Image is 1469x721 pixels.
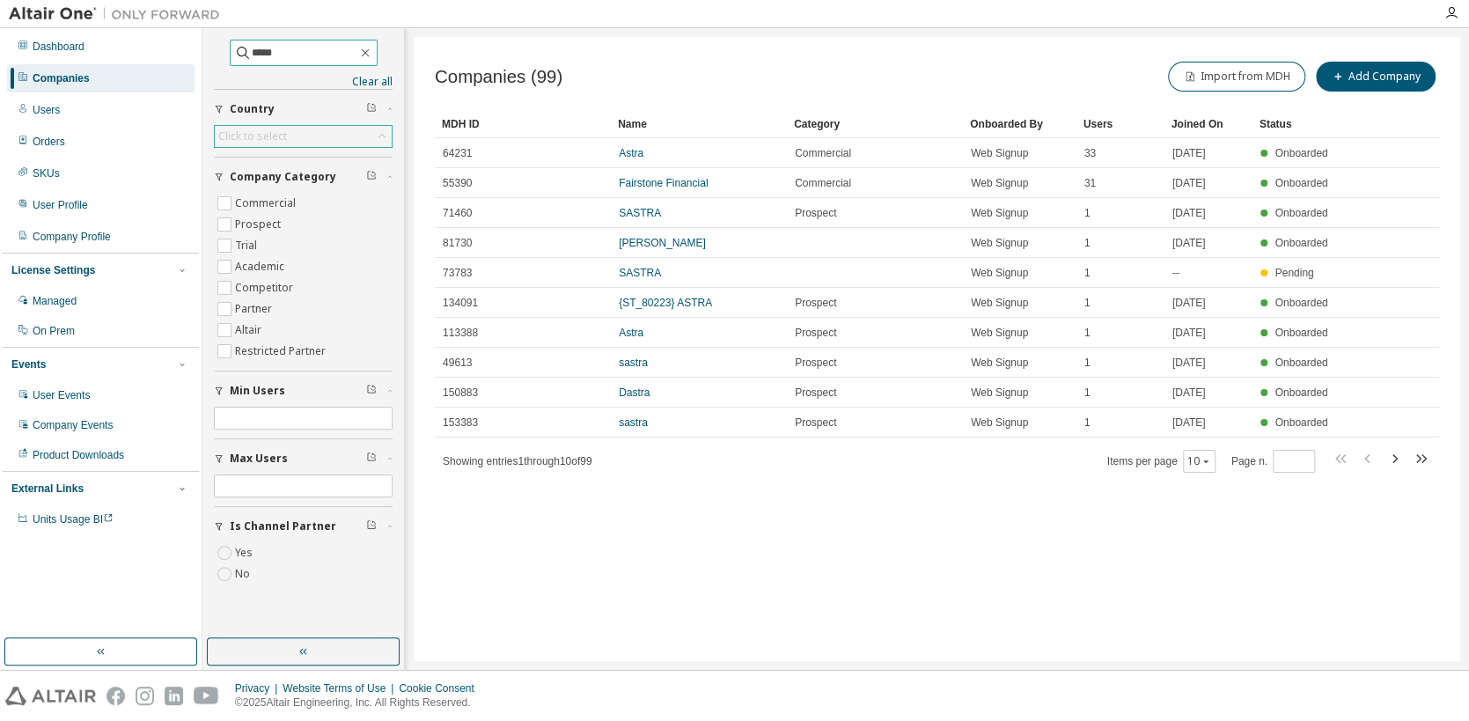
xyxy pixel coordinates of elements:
[9,5,229,23] img: Altair One
[1274,147,1327,159] span: Onboarded
[1084,176,1096,190] span: 31
[1172,326,1206,340] span: [DATE]
[443,146,472,160] span: 64231
[443,416,478,430] span: 153383
[230,170,336,184] span: Company Category
[235,563,253,585] label: No
[1168,62,1305,92] button: Import from MDH
[795,386,836,400] span: Prospect
[33,448,124,462] div: Product Downloads
[619,357,648,369] a: sastra
[11,357,46,372] div: Events
[235,235,261,256] label: Trial
[795,326,836,340] span: Prospect
[366,102,377,116] span: Clear filter
[235,298,275,320] label: Partner
[619,416,648,429] a: sastra
[107,687,125,705] img: facebook.svg
[1172,356,1206,370] span: [DATE]
[970,110,1069,138] div: Onboarded By
[1172,176,1206,190] span: [DATE]
[618,110,780,138] div: Name
[11,263,95,277] div: License Settings
[33,418,113,432] div: Company Events
[971,356,1028,370] span: Web Signup
[33,388,90,402] div: User Events
[1172,416,1206,430] span: [DATE]
[214,439,393,478] button: Max Users
[619,297,712,309] a: {ST_80223} ASTRA
[214,158,393,196] button: Company Category
[1084,266,1091,280] span: 1
[1084,386,1091,400] span: 1
[214,372,393,410] button: Min Users
[33,324,75,338] div: On Prem
[235,681,283,695] div: Privacy
[366,519,377,533] span: Clear filter
[235,193,299,214] label: Commercial
[619,237,706,249] a: [PERSON_NAME]
[971,146,1028,160] span: Web Signup
[33,198,88,212] div: User Profile
[214,90,393,129] button: Country
[443,266,472,280] span: 73783
[230,452,288,466] span: Max Users
[1172,296,1206,310] span: [DATE]
[1172,266,1179,280] span: --
[794,110,956,138] div: Category
[235,320,265,341] label: Altair
[1172,386,1206,400] span: [DATE]
[1084,296,1091,310] span: 1
[795,176,851,190] span: Commercial
[619,147,643,159] a: Astra
[971,386,1028,400] span: Web Signup
[230,102,275,116] span: Country
[971,296,1028,310] span: Web Signup
[235,256,288,277] label: Academic
[33,135,65,149] div: Orders
[1274,237,1327,249] span: Onboarded
[619,267,661,279] a: SASTRA
[971,236,1028,250] span: Web Signup
[619,327,643,339] a: Astra
[1084,146,1096,160] span: 33
[443,326,478,340] span: 113388
[366,452,377,466] span: Clear filter
[435,67,562,87] span: Companies (99)
[214,75,393,89] a: Clear all
[33,513,114,526] span: Units Usage BI
[366,384,377,398] span: Clear filter
[619,177,708,189] a: Fairstone Financial
[443,236,472,250] span: 81730
[1107,450,1216,473] span: Items per page
[194,687,219,705] img: youtube.svg
[1172,110,1245,138] div: Joined On
[1274,177,1327,189] span: Onboarded
[1084,416,1091,430] span: 1
[443,356,472,370] span: 49613
[33,294,77,308] div: Managed
[1231,450,1315,473] span: Page n.
[1274,357,1327,369] span: Onboarded
[11,482,84,496] div: External Links
[1260,110,1333,138] div: Status
[443,296,478,310] span: 134091
[366,170,377,184] span: Clear filter
[218,129,287,143] div: Click to select
[971,176,1028,190] span: Web Signup
[795,356,836,370] span: Prospect
[1274,386,1327,399] span: Onboarded
[795,146,851,160] span: Commercial
[33,166,60,180] div: SKUs
[214,507,393,546] button: Is Channel Partner
[165,687,183,705] img: linkedin.svg
[230,519,336,533] span: Is Channel Partner
[1187,454,1211,468] button: 10
[1083,110,1157,138] div: Users
[1084,356,1091,370] span: 1
[1274,297,1327,309] span: Onboarded
[1084,326,1091,340] span: 1
[5,687,96,705] img: altair_logo.svg
[795,296,836,310] span: Prospect
[1172,206,1206,220] span: [DATE]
